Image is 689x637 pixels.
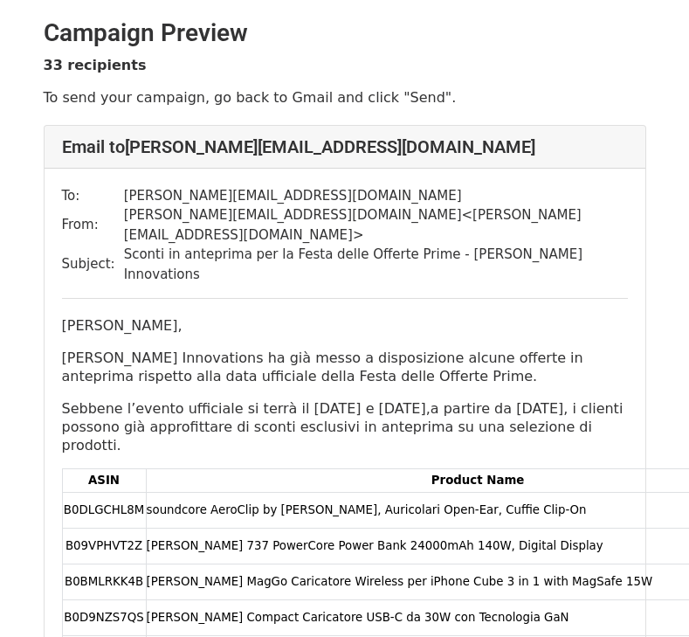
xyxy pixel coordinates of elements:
[62,600,146,636] td: B0D9NZS7QS
[44,18,646,48] h2: Campaign Preview
[62,316,628,335] p: [PERSON_NAME],
[62,469,146,493] td: ASIN
[44,57,147,73] strong: 33 recipients
[62,186,124,206] td: To:
[62,493,146,529] td: B0DLGCHL8M
[62,529,146,564] td: B09VPHVT2Z
[124,205,628,245] td: [PERSON_NAME][EMAIL_ADDRESS][DOMAIN_NAME] < [PERSON_NAME][EMAIL_ADDRESS][DOMAIN_NAME] >
[62,399,628,454] p: Sebbene l’evento ufficiale si terrà il [DATE] e [DATE],a partire da [DATE], i clienti possono già...
[62,136,628,157] h4: Email to [PERSON_NAME][EMAIL_ADDRESS][DOMAIN_NAME]
[62,564,146,600] td: B0BMLRKK4B
[62,205,124,245] td: From:
[124,186,628,206] td: [PERSON_NAME][EMAIL_ADDRESS][DOMAIN_NAME]
[62,245,124,284] td: Subject:
[62,349,628,385] p: [PERSON_NAME] Innovations ha già messo a disposizione alcune offerte in anteprima rispetto alla d...
[124,245,628,284] td: Sconti in anteprima per la Festa delle Offerte Prime - [PERSON_NAME] Innovations
[44,88,646,107] p: To send your campaign, go back to Gmail and click "Send".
